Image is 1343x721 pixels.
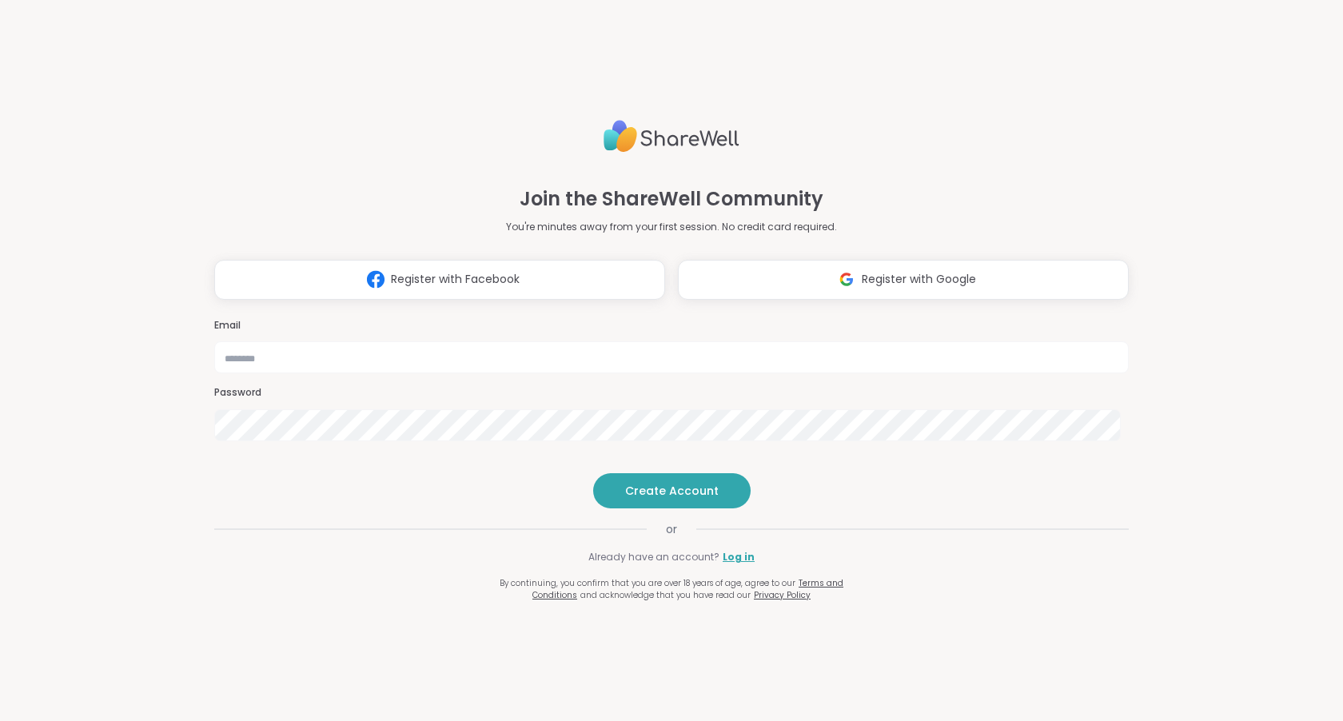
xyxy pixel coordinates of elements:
[754,589,811,601] a: Privacy Policy
[723,550,755,564] a: Log in
[580,589,751,601] span: and acknowledge that you have read our
[625,483,719,499] span: Create Account
[862,271,976,288] span: Register with Google
[593,473,751,508] button: Create Account
[214,260,665,300] button: Register with Facebook
[678,260,1129,300] button: Register with Google
[532,577,843,601] a: Terms and Conditions
[520,185,823,213] h1: Join the ShareWell Community
[214,319,1129,333] h3: Email
[604,114,739,159] img: ShareWell Logo
[506,220,837,234] p: You're minutes away from your first session. No credit card required.
[588,550,719,564] span: Already have an account?
[391,271,520,288] span: Register with Facebook
[831,265,862,294] img: ShareWell Logomark
[500,577,795,589] span: By continuing, you confirm that you are over 18 years of age, agree to our
[361,265,391,294] img: ShareWell Logomark
[647,521,696,537] span: or
[214,386,1129,400] h3: Password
